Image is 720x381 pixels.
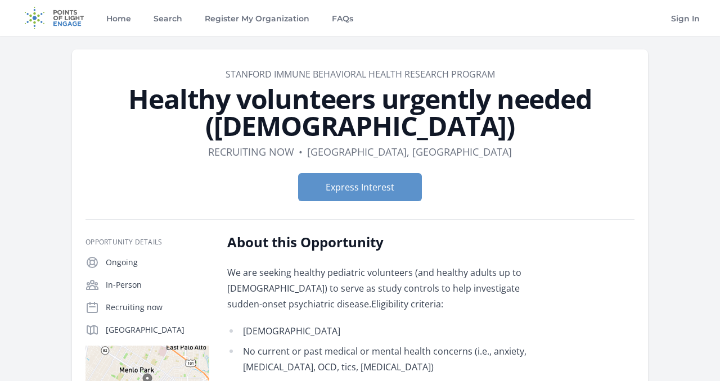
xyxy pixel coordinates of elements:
[298,173,422,201] button: Express Interest
[208,144,294,160] dd: Recruiting now
[307,144,512,160] dd: [GEOGRAPHIC_DATA], [GEOGRAPHIC_DATA]
[299,144,303,160] div: •
[85,238,209,247] h3: Opportunity Details
[106,257,209,268] p: Ongoing
[106,324,209,335] p: [GEOGRAPHIC_DATA]
[227,343,556,375] li: No current or past medical or mental health concerns (i.e., anxiety, [MEDICAL_DATA], OCD, tics, [...
[85,85,634,139] h1: Healthy volunteers urgently needed ([DEMOGRAPHIC_DATA])
[106,279,209,291] p: In-Person
[227,323,556,339] li: [DEMOGRAPHIC_DATA]
[106,302,209,313] p: Recruiting now
[226,68,495,80] a: Stanford Immune Behavioral Health Research Program
[227,233,556,251] h2: About this Opportunity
